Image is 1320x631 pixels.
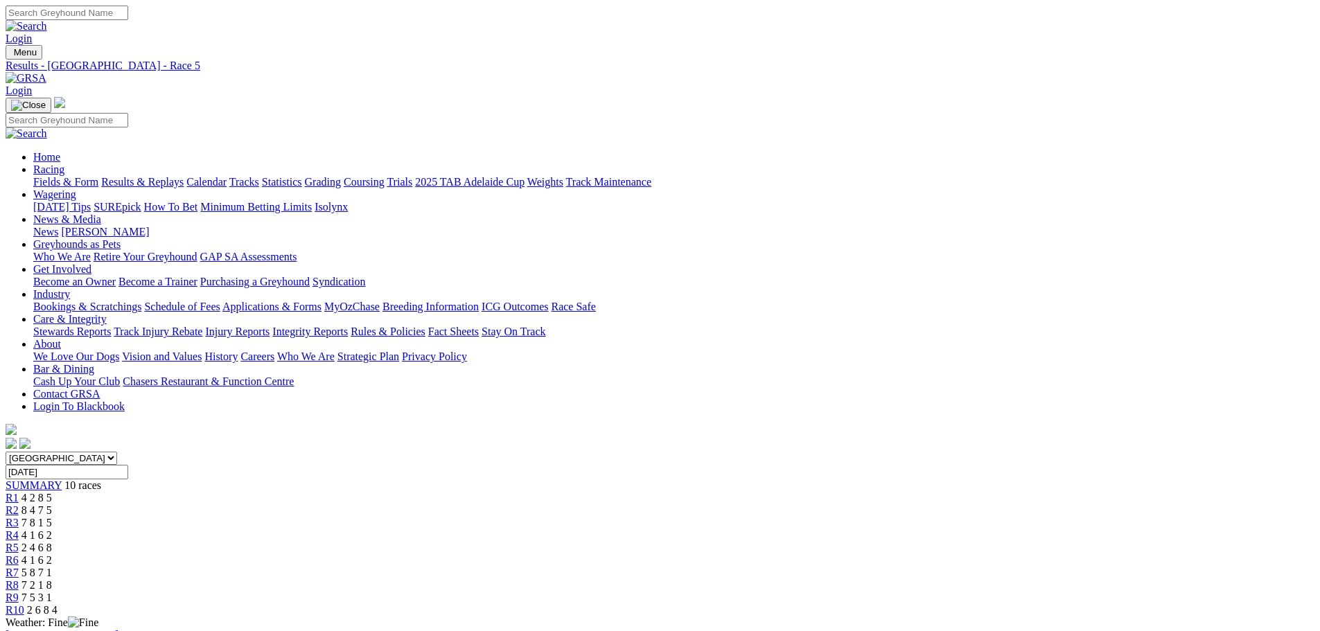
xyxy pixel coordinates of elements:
img: GRSA [6,72,46,85]
span: R8 [6,579,19,591]
a: Who We Are [33,251,91,263]
div: Bar & Dining [33,375,1314,388]
a: Stay On Track [482,326,545,337]
a: Integrity Reports [272,326,348,337]
a: Privacy Policy [402,350,467,362]
a: R4 [6,529,19,541]
a: Login To Blackbook [33,400,125,412]
a: R9 [6,592,19,603]
a: Greyhounds as Pets [33,238,121,250]
a: Retire Your Greyhound [94,251,197,263]
span: 4 2 8 5 [21,492,52,504]
div: Greyhounds as Pets [33,251,1314,263]
button: Toggle navigation [6,98,51,113]
a: Login [6,33,32,44]
img: logo-grsa-white.png [6,424,17,435]
img: facebook.svg [6,438,17,449]
img: Close [11,100,46,111]
span: Menu [14,47,37,57]
a: Trials [387,176,412,188]
a: Careers [240,350,274,362]
a: Fact Sheets [428,326,479,337]
span: 7 2 1 8 [21,579,52,591]
a: Strategic Plan [337,350,399,362]
span: 4 1 6 2 [21,554,52,566]
a: SUMMARY [6,479,62,491]
span: R2 [6,504,19,516]
a: Breeding Information [382,301,479,312]
button: Toggle navigation [6,45,42,60]
a: Become an Owner [33,276,116,287]
a: Rules & Policies [351,326,425,337]
a: [DATE] Tips [33,201,91,213]
a: Calendar [186,176,227,188]
a: Bar & Dining [33,363,94,375]
a: News & Media [33,213,101,225]
img: Search [6,20,47,33]
a: Isolynx [315,201,348,213]
a: Cash Up Your Club [33,375,120,387]
a: Syndication [313,276,365,287]
div: Wagering [33,201,1314,213]
a: Track Maintenance [566,176,651,188]
a: Wagering [33,188,76,200]
a: MyOzChase [324,301,380,312]
span: R7 [6,567,19,578]
span: 7 5 3 1 [21,592,52,603]
a: History [204,350,238,362]
a: Bookings & Scratchings [33,301,141,312]
a: We Love Our Dogs [33,350,119,362]
span: 7 8 1 5 [21,517,52,528]
a: Tracks [229,176,259,188]
a: GAP SA Assessments [200,251,297,263]
div: News & Media [33,226,1314,238]
input: Select date [6,465,128,479]
a: Login [6,85,32,96]
a: Track Injury Rebate [114,326,202,337]
a: Race Safe [551,301,595,312]
img: logo-grsa-white.png [54,97,65,108]
span: 2 6 8 4 [27,604,58,616]
a: Applications & Forms [222,301,322,312]
a: How To Bet [144,201,198,213]
a: Contact GRSA [33,388,100,400]
span: 10 races [64,479,101,491]
span: 8 4 7 5 [21,504,52,516]
a: About [33,338,61,350]
a: Vision and Values [122,350,202,362]
a: Who We Are [277,350,335,362]
a: R5 [6,542,19,553]
a: SUREpick [94,201,141,213]
a: R1 [6,492,19,504]
a: Care & Integrity [33,313,107,325]
a: R10 [6,604,24,616]
img: Search [6,127,47,140]
a: Get Involved [33,263,91,275]
a: Purchasing a Greyhound [200,276,310,287]
a: Schedule of Fees [144,301,220,312]
a: Injury Reports [205,326,270,337]
a: ICG Outcomes [482,301,548,312]
div: About [33,350,1314,363]
a: Weights [527,176,563,188]
span: Weather: Fine [6,616,98,628]
a: R6 [6,554,19,566]
div: Care & Integrity [33,326,1314,338]
input: Search [6,113,128,127]
div: Racing [33,176,1314,188]
div: Get Involved [33,276,1314,288]
a: R3 [6,517,19,528]
a: [PERSON_NAME] [61,226,149,238]
div: Industry [33,301,1314,313]
a: Become a Trainer [118,276,197,287]
a: 2025 TAB Adelaide Cup [415,176,525,188]
a: Coursing [344,176,385,188]
a: Home [33,151,60,163]
a: Results - [GEOGRAPHIC_DATA] - Race 5 [6,60,1314,72]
